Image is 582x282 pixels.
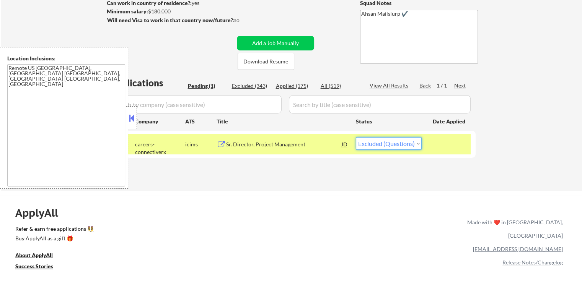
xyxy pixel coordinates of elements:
[437,82,454,89] div: 1 / 1
[276,82,314,90] div: Applied (175)
[15,206,67,219] div: ApplyAll
[289,95,471,113] input: Search by title (case sensitive)
[502,259,563,266] a: Release Notes/Changelog
[107,17,235,23] strong: Will need Visa to work in that country now/future?:
[232,82,270,90] div: Excluded (343)
[15,234,92,244] a: Buy ApplyAll as a gift 🎁
[107,8,148,15] strong: Minimum salary:
[433,118,466,125] div: Date Applied
[188,82,226,90] div: Pending (1)
[15,226,307,234] a: Refer & earn free applications 👯‍♀️
[109,95,282,113] input: Search by company (case sensitive)
[15,236,92,241] div: Buy ApplyAll as a gift 🎁
[15,262,64,272] a: Success Stories
[237,36,314,50] button: Add a Job Manually
[217,118,349,125] div: Title
[419,82,432,89] div: Back
[15,263,53,269] u: Success Stories
[185,141,217,148] div: icims
[185,118,217,125] div: ATS
[107,8,234,15] div: $180,000
[454,82,466,89] div: Next
[135,141,185,156] div: careers-connectiverx
[473,246,563,252] a: [EMAIL_ADDRESS][DOMAIN_NAME]
[356,114,422,128] div: Status
[238,53,294,70] button: Download Resume
[15,251,64,261] a: About ApplyAll
[135,118,185,125] div: Company
[109,78,185,88] div: Applications
[226,141,342,148] div: Sr. Director, Project Management
[15,252,53,258] u: About ApplyAll
[464,216,563,242] div: Made with ❤️ in [GEOGRAPHIC_DATA], [GEOGRAPHIC_DATA]
[233,16,255,24] div: no
[370,82,411,89] div: View All Results
[341,137,349,151] div: JD
[7,55,125,62] div: Location Inclusions:
[321,82,359,90] div: All (519)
